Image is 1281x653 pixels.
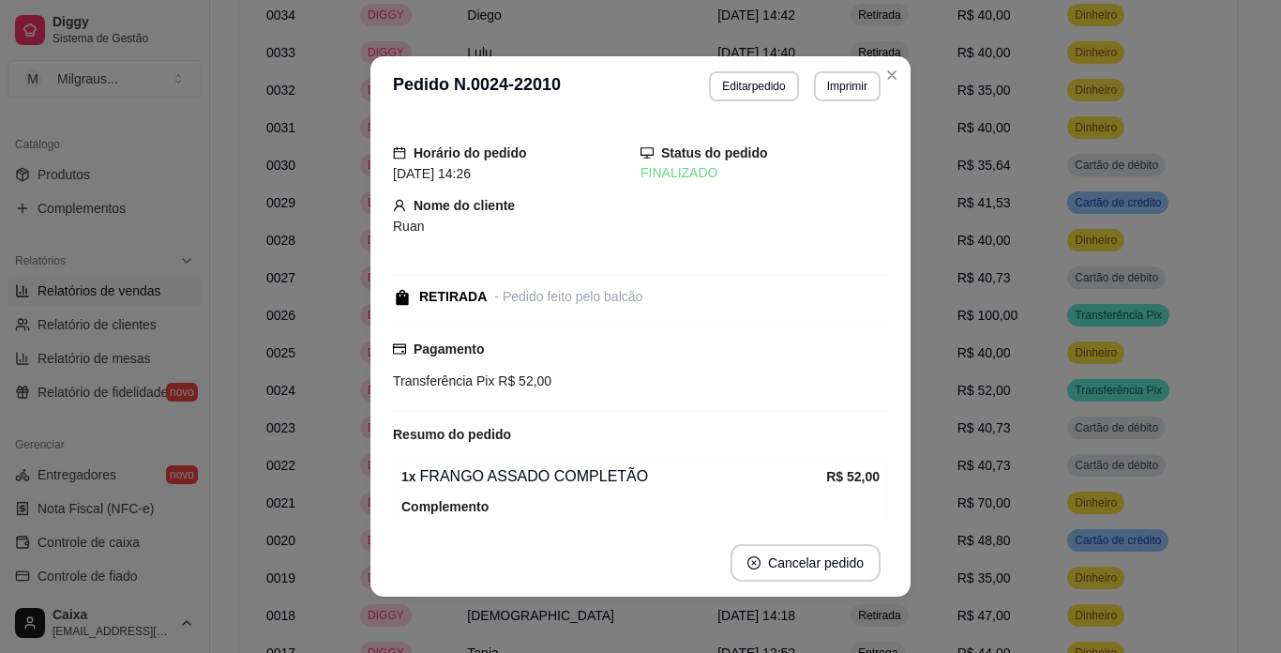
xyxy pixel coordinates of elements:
[393,166,471,181] span: [DATE] 14:26
[494,373,551,388] span: R$ 52,00
[393,373,494,388] span: Transferência Pix
[401,465,826,488] div: FRANGO ASSADO COMPLETÃO
[826,469,880,484] strong: R$ 52,00
[709,71,798,101] button: Editarpedido
[393,71,561,101] h3: Pedido N. 0024-22010
[401,499,489,514] strong: Complemento
[814,71,881,101] button: Imprimir
[393,199,406,212] span: user
[393,342,406,356] span: credit-card
[393,427,511,442] strong: Resumo do pedido
[414,198,515,213] strong: Nome do cliente
[401,469,416,484] strong: 1 x
[661,145,768,160] strong: Status do pedido
[494,287,642,307] div: - Pedido feito pelo balcão
[747,556,761,569] span: close-circle
[640,146,654,159] span: desktop
[414,342,484,357] strong: Pagamento
[414,145,527,160] strong: Horário do pedido
[877,60,907,90] button: Close
[419,287,487,307] div: RETIRADA
[393,146,406,159] span: calendar
[393,219,424,234] span: Ruan
[640,163,888,183] div: FINALIZADO
[731,544,881,582] button: close-circleCancelar pedido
